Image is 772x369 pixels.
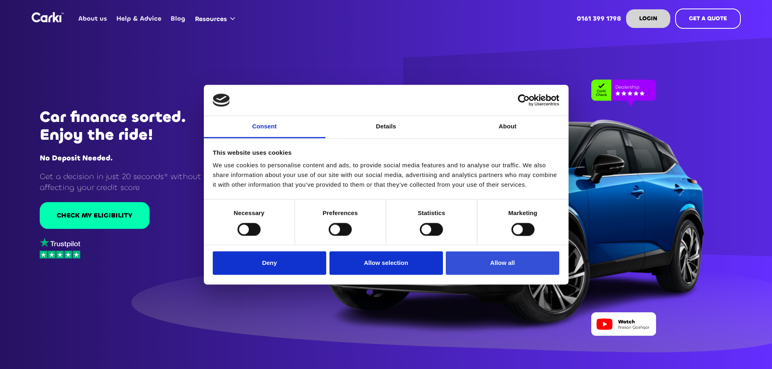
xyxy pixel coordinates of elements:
strong: 0161 399 1798 [577,14,621,23]
strong: Marketing [508,210,537,217]
a: Consent [204,116,325,139]
button: Deny [213,252,326,275]
a: About [447,116,569,139]
strong: Statistics [418,210,445,217]
strong: Preferences [323,210,358,217]
button: Allow all [446,252,559,275]
button: Allow selection [329,252,443,275]
div: This website uses cookies [213,148,559,158]
a: CHECK MY ELIGIBILITY [40,202,150,229]
a: Details [325,116,447,139]
strong: No Deposit Needed. [40,153,113,163]
div: Resources [190,3,243,34]
p: Get a decision in just 20 seconds* without affecting your credit score [40,171,221,193]
div: We use cookies to personalise content and ads, to provide social media features and to analyse ou... [213,161,559,190]
strong: LOGIN [639,15,657,22]
img: logo [213,94,230,107]
h1: Car finance sorted. Enjoy the ride! [40,108,221,144]
a: LOGIN [626,9,670,28]
a: About us [74,3,112,34]
strong: GET A QUOTE [689,15,727,22]
strong: Necessary [234,210,265,217]
div: CHECK MY ELIGIBILITY [57,211,133,220]
img: trustpilot [40,238,80,248]
a: home [32,12,64,22]
a: Usercentrics Cookiebot - opens in a new window [488,94,559,106]
div: Resources [195,15,227,23]
a: Blog [166,3,190,34]
a: Help & Advice [112,3,166,34]
a: GET A QUOTE [675,9,741,29]
img: Logo [32,12,64,22]
img: stars [40,251,80,258]
a: 0161 399 1798 [572,3,626,34]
